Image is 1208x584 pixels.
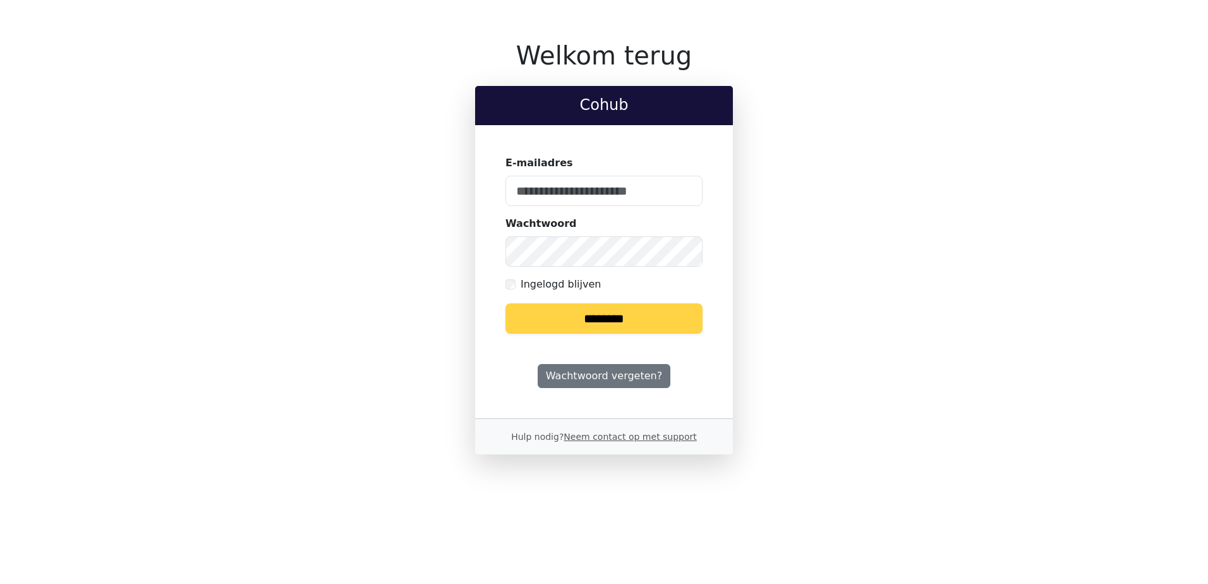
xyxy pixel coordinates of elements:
label: Ingelogd blijven [521,277,601,292]
a: Wachtwoord vergeten? [538,364,670,388]
label: Wachtwoord [505,216,577,231]
h2: Cohub [485,96,723,114]
small: Hulp nodig? [511,432,697,442]
a: Neem contact op met support [564,432,696,442]
h1: Welkom terug [475,40,733,71]
label: E-mailadres [505,155,573,171]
